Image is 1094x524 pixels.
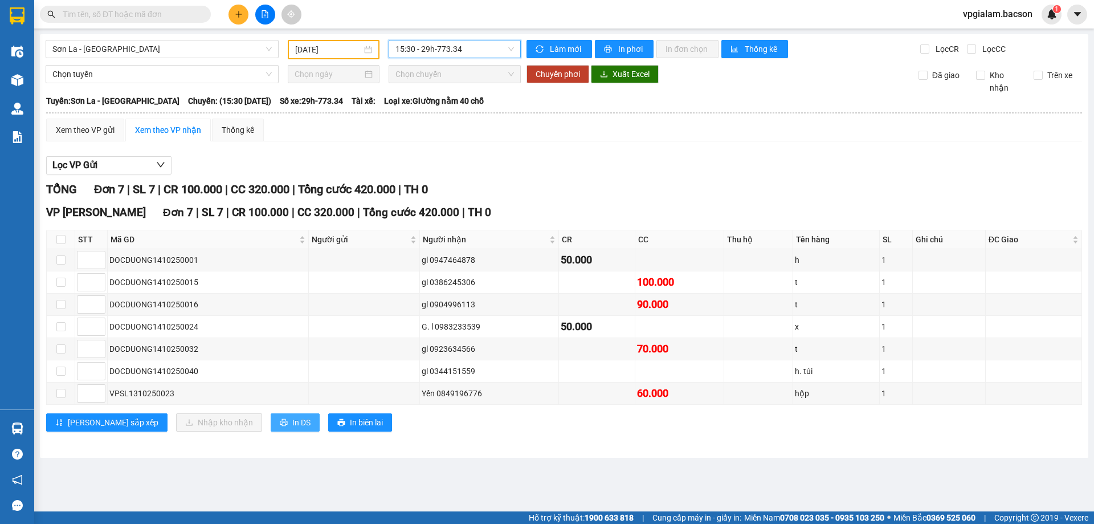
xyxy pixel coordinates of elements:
[52,158,97,172] span: Lọc VP Gửi
[11,74,23,86] img: warehouse-icon
[423,233,548,246] span: Người nhận
[108,271,309,294] td: DOCDUONG1410250015
[1031,514,1039,522] span: copyright
[108,294,309,316] td: DOCDUONG1410250016
[68,416,158,429] span: [PERSON_NAME] sắp xếp
[350,416,383,429] span: In biên lai
[108,360,309,383] td: DOCDUONG1410250040
[63,8,197,21] input: Tìm tên, số ĐT hoặc mã đơn
[462,206,465,219] span: |
[529,511,634,524] span: Hỗ trợ kỹ thuật:
[11,131,23,143] img: solution-icon
[261,10,269,18] span: file-add
[881,276,911,289] div: 1
[978,43,1007,55] span: Lọc CC
[11,103,23,115] img: warehouse-icon
[652,511,741,524] span: Cung cấp máy in - giấy in:
[108,249,309,271] td: DOCDUONG1410250001
[10,7,25,25] img: logo-vxr
[395,40,514,58] span: 15:30 - 29h-773.34
[46,206,146,219] span: VP [PERSON_NAME]
[226,206,229,219] span: |
[422,343,557,355] div: gl 0923634566
[893,511,975,524] span: Miền Bắc
[52,40,272,58] span: Sơn La - Hà Nội
[635,230,724,249] th: CC
[585,513,634,522] strong: 1900 633 818
[292,206,295,219] span: |
[422,254,557,266] div: gl 0947464878
[109,320,307,333] div: DOCDUONG1410250024
[591,65,659,83] button: downloadXuất Excel
[235,10,243,18] span: plus
[295,68,362,80] input: Chọn ngày
[404,182,428,196] span: TH 0
[468,206,491,219] span: TH 0
[637,385,722,401] div: 60.000
[730,45,740,54] span: bar-chart
[12,474,23,485] span: notification
[721,40,788,58] button: bar-chartThống kê
[881,254,911,266] div: 1
[295,43,362,56] input: 13/10/2025
[795,387,877,400] div: hộp
[745,43,779,55] span: Thống kê
[11,46,23,58] img: warehouse-icon
[604,45,614,54] span: printer
[46,182,77,196] span: TỔNG
[526,65,589,83] button: Chuyển phơi
[561,252,633,268] div: 50.000
[656,40,719,58] button: In đơn chọn
[222,124,254,136] div: Thống kê
[11,423,23,434] img: warehouse-icon
[12,500,23,511] span: message
[46,156,172,174] button: Lọc VP Gửi
[795,298,877,311] div: t
[188,95,271,107] span: Chuyến: (15:30 [DATE])
[280,419,288,428] span: printer
[109,254,307,266] div: DOCDUONG1410250001
[271,413,320,432] button: printerIn DS
[928,69,964,82] span: Đã giao
[111,233,297,246] span: Mã GD
[133,182,155,196] span: SL 7
[109,276,307,289] div: DOCDUONG1410250015
[337,419,345,428] span: printer
[526,40,592,58] button: syncLàm mới
[795,343,877,355] div: t
[225,182,228,196] span: |
[363,206,459,219] span: Tổng cước 420.000
[312,233,408,246] span: Người gửi
[398,182,401,196] span: |
[422,365,557,377] div: gl 0344151559
[1053,5,1061,13] sup: 1
[637,341,722,357] div: 70.000
[881,298,911,311] div: 1
[881,343,911,355] div: 1
[281,5,301,25] button: aim
[255,5,275,25] button: file-add
[297,206,354,219] span: CC 320.000
[637,274,722,290] div: 100.000
[780,513,884,522] strong: 0708 023 035 - 0935 103 250
[135,124,201,136] div: Xem theo VP nhận
[793,230,879,249] th: Tên hàng
[232,206,289,219] span: CR 100.000
[550,43,583,55] span: Làm mới
[94,182,124,196] span: Đơn 7
[163,206,193,219] span: Đơn 7
[1067,5,1087,25] button: caret-down
[384,95,484,107] span: Loại xe: Giường nằm 40 chỗ
[881,365,911,377] div: 1
[637,296,722,312] div: 90.000
[795,320,877,333] div: x
[231,182,289,196] span: CC 320.000
[536,45,545,54] span: sync
[931,43,961,55] span: Lọc CR
[1047,9,1057,19] img: icon-new-feature
[298,182,395,196] span: Tổng cước 420.000
[46,413,168,432] button: sort-ascending[PERSON_NAME] sắp xếp
[1072,9,1083,19] span: caret-down
[422,320,557,333] div: G. l 0983233539
[328,413,392,432] button: printerIn biên lai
